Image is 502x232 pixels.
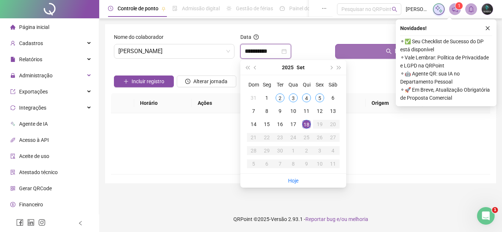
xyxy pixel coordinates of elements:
[247,144,260,157] td: 2025-09-28
[289,133,298,142] div: 24
[260,78,273,91] th: Seg
[10,105,15,110] span: sync
[193,77,227,85] span: Alterar jornada
[243,60,251,75] button: super-prev-year
[240,34,251,40] span: Data
[185,79,190,84] span: clock-circle
[315,107,324,115] div: 12
[289,5,318,11] span: Painel do DP
[118,44,230,58] span: ANDREI FERNANDES CORREA
[249,107,258,115] div: 7
[400,37,492,54] span: ⚬ ✅ Seu Checklist de Sucesso do DP está disponível
[19,105,46,111] span: Integrações
[10,170,15,175] span: solution
[276,159,284,168] div: 7
[322,6,327,11] span: ellipsis
[276,133,284,142] div: 23
[262,159,271,168] div: 6
[335,44,487,59] button: Buscar registros
[249,159,258,168] div: 5
[19,153,49,159] span: Aceite de uso
[247,118,260,131] td: 2025-09-14
[287,118,300,131] td: 2025-09-17
[273,157,287,170] td: 2025-10-07
[329,159,337,168] div: 11
[287,131,300,144] td: 2025-09-24
[302,107,311,115] div: 11
[329,93,337,102] div: 6
[276,120,284,129] div: 16
[335,60,343,75] button: super-next-year
[249,133,258,142] div: 21
[326,91,340,104] td: 2025-09-06
[177,76,237,87] button: Alterar jornada
[300,144,313,157] td: 2025-10-02
[262,120,271,129] div: 15
[313,144,326,157] td: 2025-10-03
[254,34,259,40] span: question-circle
[366,93,423,113] th: Origem
[273,118,287,131] td: 2025-09-16
[114,33,168,41] label: Nome do colaborador
[287,157,300,170] td: 2025-10-08
[392,7,397,12] span: search
[400,70,492,86] span: ⚬ 🤖 Agente QR: sua IA no Departamento Pessoal
[273,131,287,144] td: 2025-09-23
[326,78,340,91] th: Sáb
[313,78,326,91] th: Sex
[260,104,273,118] td: 2025-09-08
[327,60,335,75] button: next-year
[260,118,273,131] td: 2025-09-15
[300,104,313,118] td: 2025-09-11
[19,185,52,191] span: Gerar QRCode
[262,146,271,155] div: 29
[300,91,313,104] td: 2025-09-04
[247,157,260,170] td: 2025-10-05
[99,206,502,232] footer: QRPoint © 2025 - 2.93.1 -
[435,5,443,13] img: sparkle-icon.fc2bf0ac1784a2077858766a79e2daf3.svg
[315,120,324,129] div: 19
[10,57,15,62] span: file
[315,146,324,155] div: 3
[326,157,340,170] td: 2025-10-11
[161,7,166,11] span: pushpin
[10,186,15,191] span: qrcode
[313,131,326,144] td: 2025-09-26
[300,118,313,131] td: 2025-09-18
[10,137,15,143] span: api
[302,120,311,129] div: 18
[10,154,15,159] span: audit
[260,157,273,170] td: 2025-10-06
[386,48,392,54] span: search
[19,24,49,30] span: Página inicial
[19,202,43,207] span: Financeiro
[287,144,300,157] td: 2025-10-01
[400,24,427,32] span: Novidades !
[16,219,24,226] span: facebook
[249,120,258,129] div: 14
[19,137,49,143] span: Acesso à API
[280,6,285,11] span: dashboard
[302,159,311,168] div: 9
[10,73,15,78] span: lock
[260,91,273,104] td: 2025-09-01
[406,5,429,13] span: [PERSON_NAME]
[287,78,300,91] th: Qua
[477,207,495,225] iframe: Intercom live chat
[262,107,271,115] div: 8
[10,41,15,46] span: user-add
[120,148,481,156] div: Não há dados
[192,93,243,113] th: Ações
[251,60,259,75] button: prev-year
[273,78,287,91] th: Ter
[455,2,463,10] sup: 1
[300,157,313,170] td: 2025-10-09
[108,6,113,11] span: clock-circle
[326,118,340,131] td: 2025-09-20
[19,121,48,127] span: Agente de IA
[78,221,83,226] span: left
[315,93,324,102] div: 5
[260,144,273,157] td: 2025-09-29
[177,79,237,85] a: Alterar jornada
[118,5,158,11] span: Controle de ponto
